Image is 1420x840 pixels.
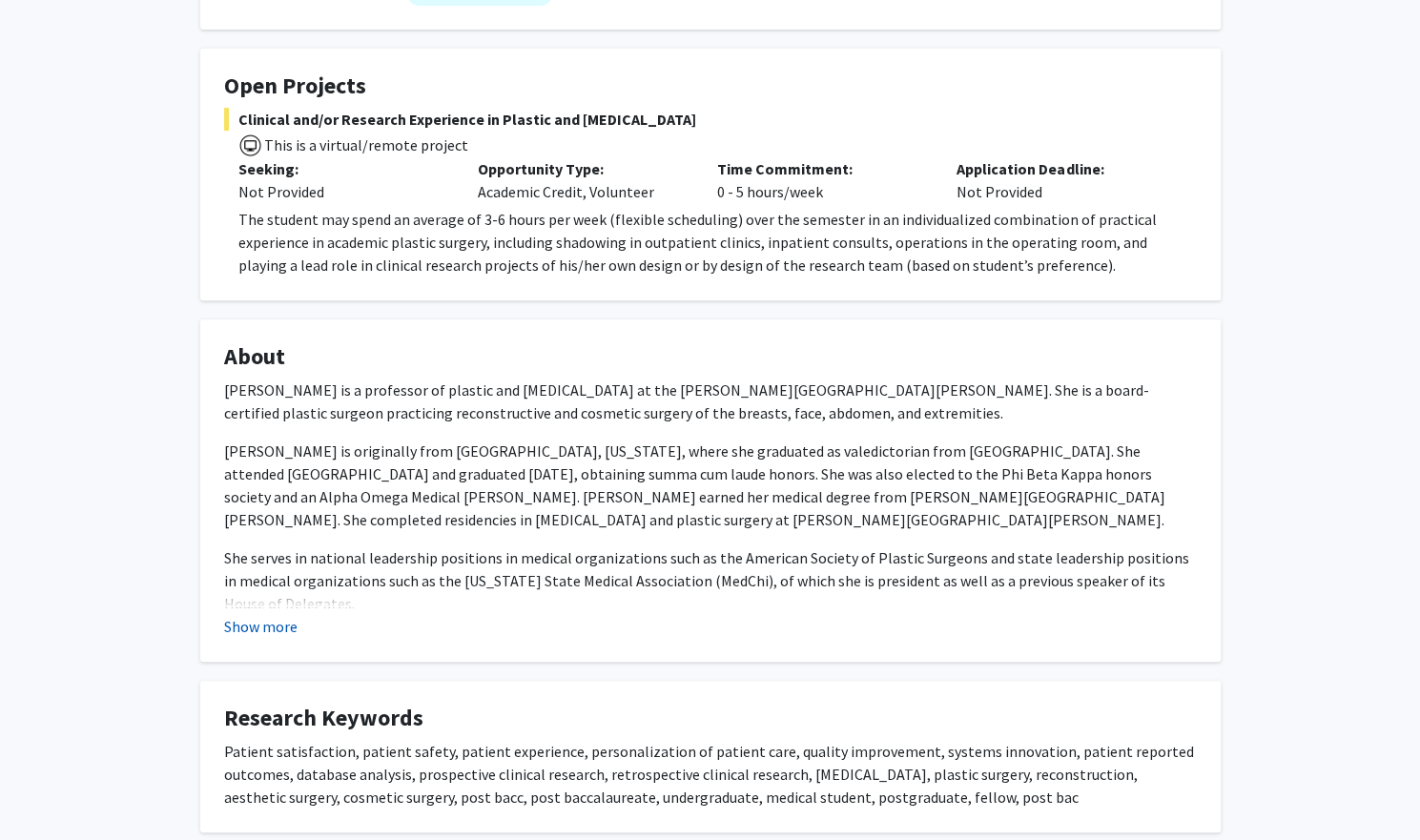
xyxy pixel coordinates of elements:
p: Opportunity Type: [478,157,689,180]
div: Academic Credit, Volunteer [463,157,703,203]
p: Seeking: [238,157,449,180]
p: [PERSON_NAME] is originally from [GEOGRAPHIC_DATA], [US_STATE], where she graduated as valedictor... [224,440,1197,531]
button: Show more [224,615,298,638]
h4: Open Projects [224,72,1197,100]
span: The student may spend an average of 3-6 hours per week (flexible scheduling) over the semester in... [238,210,1157,275]
p: Time Commitment: [717,157,928,180]
div: Not Provided [238,180,449,203]
h4: About [224,343,1197,371]
span: This is a virtual/remote project [262,135,468,154]
div: Not Provided [942,157,1182,203]
p: She serves in national leadership positions in medical organizations such as the American Society... [224,546,1197,615]
p: [PERSON_NAME] is a professor of plastic and [MEDICAL_DATA] at the [PERSON_NAME][GEOGRAPHIC_DATA][... [224,379,1197,424]
h4: Research Keywords [224,705,1197,732]
p: Application Deadline: [957,157,1167,180]
span: Clinical and/or Research Experience in Plastic and [MEDICAL_DATA] [224,108,1197,131]
div: 0 - 5 hours/week [703,157,942,203]
iframe: Chat [14,754,81,826]
div: Patient satisfaction, patient safety, patient experience, personalization of patient care, qualit... [224,740,1197,809]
